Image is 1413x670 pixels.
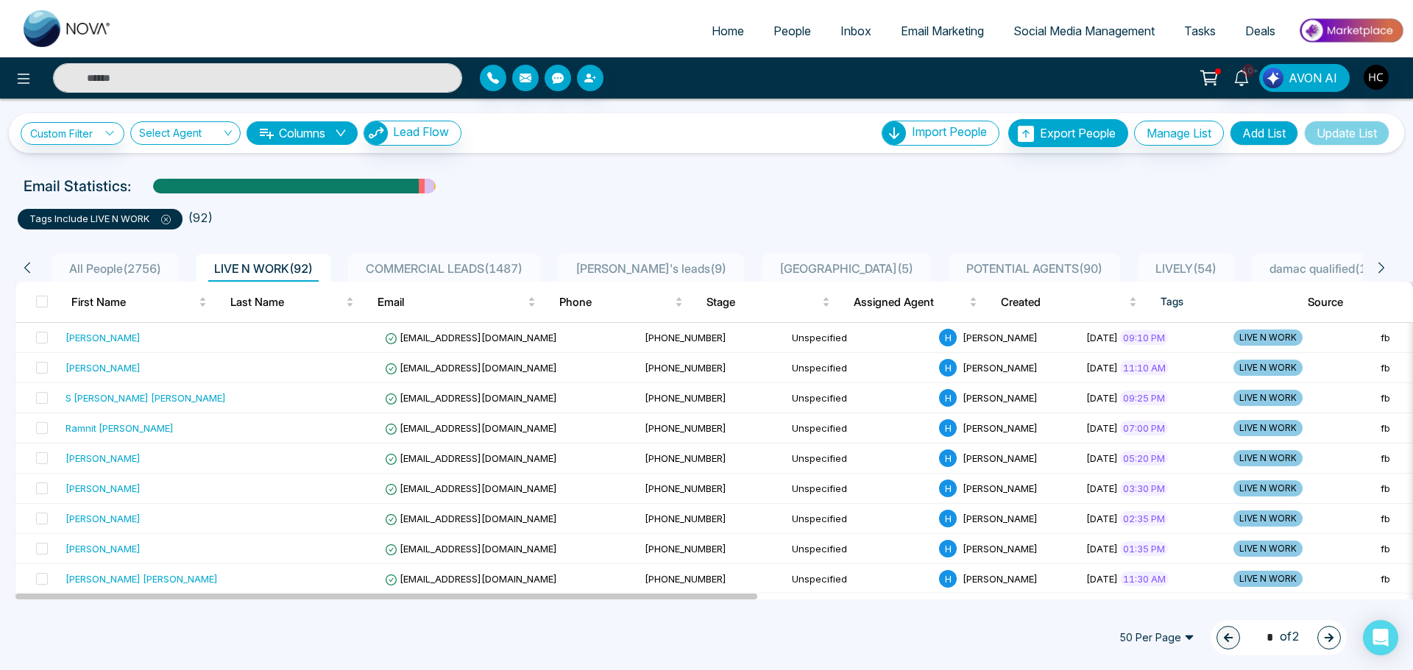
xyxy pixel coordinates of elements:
[385,332,557,343] span: [EMAIL_ADDRESS][DOMAIN_NAME]
[335,127,347,139] span: down
[1120,481,1168,496] span: 03:30 PM
[706,293,819,311] span: Stage
[1233,360,1303,376] span: LIVE N WORK
[645,332,726,343] span: [PHONE_NUMBER]
[358,121,461,146] a: Lead FlowLead Flow
[1264,261,1392,276] span: damac qualified ( 103 )
[559,293,672,311] span: Phone
[1086,452,1118,464] span: [DATE]
[1364,65,1389,90] img: User Avatar
[912,124,987,139] span: Import People
[840,24,871,38] span: Inbox
[385,362,557,374] span: [EMAIL_ADDRESS][DOMAIN_NAME]
[963,422,1038,434] span: [PERSON_NAME]
[1230,17,1290,45] a: Deals
[1259,64,1350,92] button: AVON AI
[1134,121,1224,146] button: Manage List
[854,293,966,311] span: Assigned Agent
[1120,360,1169,375] span: 11:10 AM
[1245,24,1275,38] span: Deals
[826,17,886,45] a: Inbox
[65,541,141,556] div: [PERSON_NAME]
[645,573,726,585] span: [PHONE_NUMBER]
[1040,126,1116,140] span: Export People
[71,293,196,311] span: First Name
[1233,541,1303,557] span: LIVE N WORK
[1120,330,1168,345] span: 09:10 PM
[385,482,557,494] span: [EMAIL_ADDRESS][DOMAIN_NAME]
[385,422,557,434] span: [EMAIL_ADDRESS][DOMAIN_NAME]
[939,540,957,557] span: H
[999,17,1169,45] a: Social Media Management
[939,419,957,437] span: H
[1150,261,1222,276] span: LIVELY ( 54 )
[786,383,933,413] td: Unspecified
[1086,422,1118,434] span: [DATE]
[60,282,219,323] th: First Name
[786,353,933,383] td: Unspecified
[1224,64,1259,90] a: 10+
[208,261,319,276] span: LIVE N WORK ( 92 )
[1233,480,1303,496] span: LIVE N WORK
[364,121,461,146] button: Lead Flow
[645,543,726,555] span: [PHONE_NUMBER]
[385,543,557,555] span: [EMAIL_ADDRESS][DOMAIN_NAME]
[1086,482,1118,494] span: [DATE]
[219,282,366,323] th: Last Name
[364,121,388,145] img: Lead Flow
[1297,14,1404,47] img: Market-place.gif
[65,451,141,466] div: [PERSON_NAME]
[1263,68,1283,88] img: Lead Flow
[24,10,112,47] img: Nova CRM Logo
[963,392,1038,404] span: [PERSON_NAME]
[963,452,1038,464] span: [PERSON_NAME]
[1086,513,1118,524] span: [DATE]
[960,261,1108,276] span: POTENTIAL AGENTS ( 90 )
[385,513,557,524] span: [EMAIL_ADDRESS][DOMAIN_NAME]
[1242,64,1255,77] span: 10+
[1013,24,1155,38] span: Social Media Management
[24,175,131,197] p: Email Statistics:
[1086,392,1118,404] span: [DATE]
[1230,121,1298,146] button: Add List
[65,481,141,496] div: [PERSON_NAME]
[1086,573,1118,585] span: [DATE]
[697,17,759,45] a: Home
[1109,626,1205,649] span: 50 Per Page
[230,293,343,311] span: Last Name
[695,282,842,323] th: Stage
[247,121,358,145] button: Columnsdown
[989,282,1149,323] th: Created
[645,513,726,524] span: [PHONE_NUMBER]
[65,330,141,345] div: [PERSON_NAME]
[1289,69,1337,87] span: AVON AI
[786,413,933,443] td: Unspecified
[1086,332,1118,343] span: [DATE]
[773,24,811,38] span: People
[963,362,1038,374] span: [PERSON_NAME]
[1086,362,1118,374] span: [DATE]
[65,511,141,526] div: [PERSON_NAME]
[786,323,933,353] td: Unspecified
[366,282,548,323] th: Email
[1120,391,1168,405] span: 09:25 PM
[963,332,1038,343] span: [PERSON_NAME]
[63,261,167,276] span: All People ( 2756 )
[963,482,1038,494] span: [PERSON_NAME]
[1184,24,1216,38] span: Tasks
[1233,571,1303,587] span: LIVE N WORK
[645,362,726,374] span: [PHONE_NUMBER]
[1233,510,1303,527] span: LIVE N WORK
[939,510,957,527] span: H
[1120,451,1168,466] span: 05:20 PM
[645,482,726,494] span: [PHONE_NUMBER]
[65,571,218,586] div: [PERSON_NAME] [PERSON_NAME]
[385,392,557,404] span: [EMAIL_ADDRESS][DOMAIN_NAME]
[786,474,933,504] td: Unspecified
[1233,420,1303,436] span: LIVE N WORK
[1304,121,1389,146] button: Update List
[939,449,957,467] span: H
[1169,17,1230,45] a: Tasks
[645,392,726,404] span: [PHONE_NUMBER]
[963,513,1038,524] span: [PERSON_NAME]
